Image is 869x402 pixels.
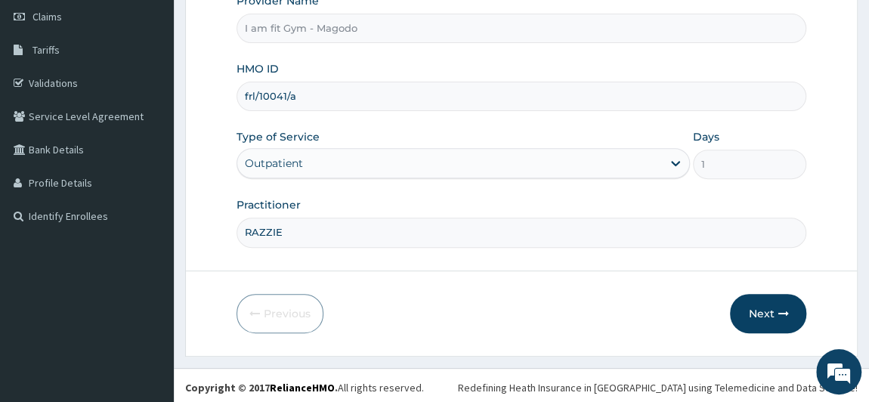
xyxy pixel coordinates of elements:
span: We're online! [88,110,209,263]
label: Practitioner [237,197,301,212]
label: Type of Service [237,129,320,144]
input: Enter HMO ID [237,82,807,111]
img: d_794563401_company_1708531726252_794563401 [28,76,61,113]
strong: Copyright © 2017 . [185,381,338,394]
div: Chat with us now [79,85,254,104]
textarea: Type your message and hit 'Enter' [8,253,288,306]
span: Claims [32,10,62,23]
a: RelianceHMO [270,381,335,394]
button: Next [730,294,806,333]
label: Days [693,129,719,144]
div: Redefining Heath Insurance in [GEOGRAPHIC_DATA] using Telemedicine and Data Science! [458,380,858,395]
label: HMO ID [237,61,279,76]
div: Minimize live chat window [248,8,284,44]
span: Tariffs [32,43,60,57]
button: Previous [237,294,323,333]
input: Enter Name [237,218,807,247]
